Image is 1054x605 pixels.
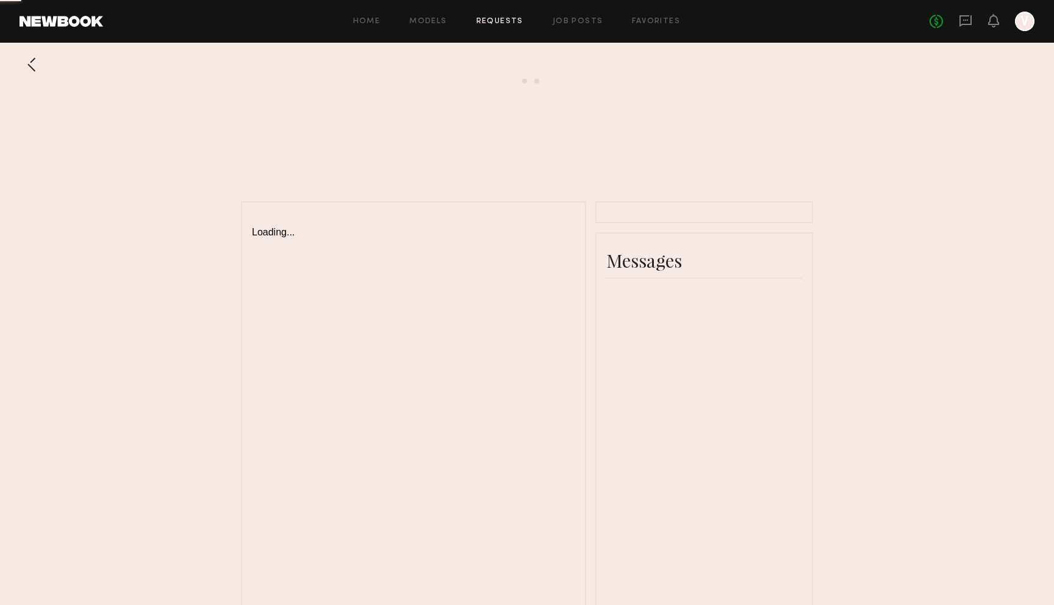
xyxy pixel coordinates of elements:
[353,18,381,26] a: Home
[1015,12,1034,31] a: V
[632,18,680,26] a: Favorites
[553,18,603,26] a: Job Posts
[409,18,446,26] a: Models
[252,212,575,238] div: Loading...
[476,18,523,26] a: Requests
[606,248,802,273] div: Messages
